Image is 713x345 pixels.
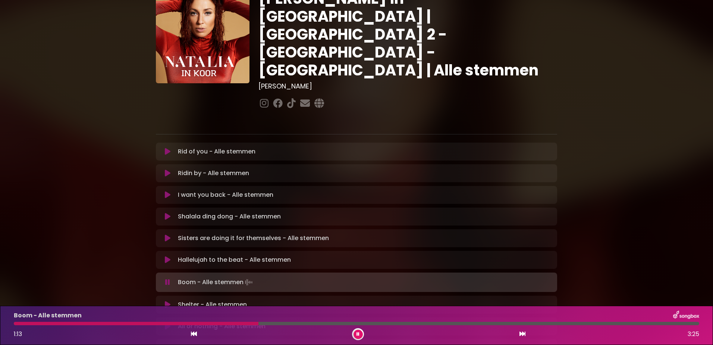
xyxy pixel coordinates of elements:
img: songbox-logo-white.png [673,311,699,320]
h3: [PERSON_NAME] [258,82,557,90]
p: Shalala ding dong - Alle stemmen [178,212,281,221]
p: Hallelujah to the beat - Alle stemmen [178,255,291,264]
p: Sisters are doing it for themselves - Alle stemmen [178,234,329,243]
p: Boom - Alle stemmen [178,277,254,287]
p: Shelter - Alle stemmen [178,300,247,309]
p: Ridin by - Alle stemmen [178,169,249,178]
p: Rid of you - Alle stemmen [178,147,255,156]
img: waveform4.gif [244,277,254,287]
span: 3:25 [688,330,699,339]
p: Boom - Alle stemmen [14,311,82,320]
p: I want you back - Alle stemmen [178,190,273,199]
span: 1:13 [14,330,22,338]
